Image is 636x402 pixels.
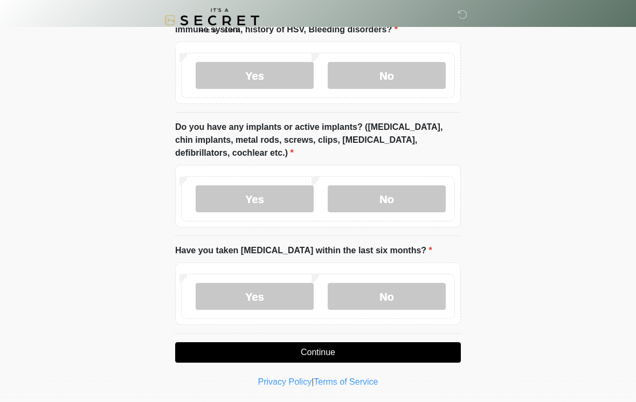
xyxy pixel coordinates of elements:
label: Yes [196,185,314,212]
label: Yes [196,62,314,89]
a: Terms of Service [314,377,378,386]
label: Do you have any implants or active implants? ([MEDICAL_DATA], chin implants, metal rods, screws, ... [175,121,461,160]
label: No [328,185,446,212]
label: No [328,62,446,89]
label: No [328,283,446,310]
button: Continue [175,342,461,363]
label: Yes [196,283,314,310]
a: | [312,377,314,386]
img: It's A Secret Med Spa Logo [164,8,259,32]
a: Privacy Policy [258,377,312,386]
label: Have you taken [MEDICAL_DATA] within the last six months? [175,244,432,257]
